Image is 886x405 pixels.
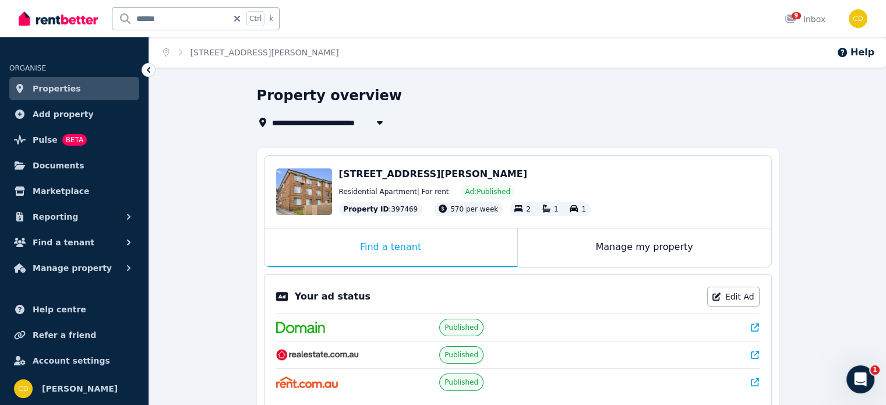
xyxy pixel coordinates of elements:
img: RealEstate.com.au [276,349,359,361]
span: Properties [33,82,81,96]
nav: Breadcrumb [149,37,353,68]
span: Marketplace [33,184,89,198]
div: Find a tenant [264,228,517,267]
span: Reporting [33,210,78,224]
iframe: Intercom live chat [846,365,874,393]
span: 1 [870,365,880,375]
span: Help centre [33,302,86,316]
span: 9 [792,12,801,19]
a: Refer a friend [9,323,139,347]
span: Pulse [33,133,58,147]
div: : 397469 [339,202,423,216]
a: Properties [9,77,139,100]
span: Account settings [33,354,110,368]
button: Manage property [9,256,139,280]
img: Chris Dimitropoulos [849,9,867,28]
span: 570 per week [450,205,498,213]
span: Add property [33,107,94,121]
span: [STREET_ADDRESS][PERSON_NAME] [339,168,527,179]
span: Published [444,378,478,387]
a: Account settings [9,349,139,372]
span: Ctrl [246,11,264,26]
img: RentBetter [19,10,98,27]
span: k [269,14,273,23]
img: Domain.com.au [276,322,325,333]
span: 1 [581,205,586,213]
p: Your ad status [295,290,370,304]
span: Find a tenant [33,235,94,249]
span: Published [444,323,478,332]
a: [STREET_ADDRESS][PERSON_NAME] [190,48,339,57]
a: Edit Ad [707,287,760,307]
span: BETA [62,134,87,146]
a: Documents [9,154,139,177]
button: Reporting [9,205,139,228]
a: Marketplace [9,179,139,203]
a: Help centre [9,298,139,321]
img: Rent.com.au [276,376,338,388]
a: PulseBETA [9,128,139,152]
span: 2 [526,205,531,213]
span: Ad: Published [465,187,510,196]
span: 1 [554,205,559,213]
span: ORGANISE [9,64,46,72]
span: Refer a friend [33,328,96,342]
div: Inbox [785,13,825,25]
span: Manage property [33,261,112,275]
a: Add property [9,103,139,126]
img: Chris Dimitropoulos [14,379,33,398]
span: Documents [33,159,84,172]
button: Help [836,45,874,59]
h1: Property overview [257,86,402,105]
span: Residential Apartment | For rent [339,187,449,196]
div: Manage my property [518,228,771,267]
span: Property ID [344,205,389,214]
span: Published [444,350,478,360]
span: [PERSON_NAME] [42,382,118,396]
button: Find a tenant [9,231,139,254]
